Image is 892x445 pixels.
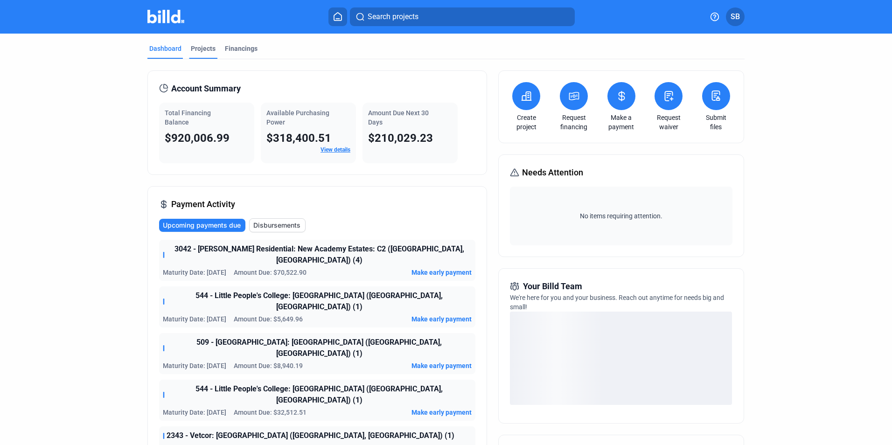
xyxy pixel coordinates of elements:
[159,219,245,232] button: Upcoming payments due
[266,132,331,145] span: $318,400.51
[165,132,230,145] span: $920,006.99
[234,361,303,370] span: Amount Due: $8,940.19
[225,44,258,53] div: Financings
[700,113,732,132] a: Submit files
[411,268,472,277] button: Make early payment
[249,218,306,232] button: Disbursements
[167,383,472,406] span: 544 - Little People's College: [GEOGRAPHIC_DATA] ([GEOGRAPHIC_DATA], [GEOGRAPHIC_DATA]) (1)
[510,294,724,311] span: We're here for you and your business. Reach out anytime for needs big and small!
[171,198,235,211] span: Payment Activity
[523,280,582,293] span: Your Billd Team
[510,312,732,405] div: loading
[149,44,181,53] div: Dashboard
[726,7,745,26] button: SB
[731,11,740,22] span: SB
[266,109,329,126] span: Available Purchasing Power
[234,268,307,277] span: Amount Due: $70,522.90
[191,44,216,53] div: Projects
[163,314,226,324] span: Maturity Date: [DATE]
[522,166,583,179] span: Needs Attention
[167,290,472,313] span: 544 - Little People's College: [GEOGRAPHIC_DATA] ([GEOGRAPHIC_DATA], [GEOGRAPHIC_DATA]) (1)
[163,361,226,370] span: Maturity Date: [DATE]
[167,430,454,441] span: 2343 - Vetcor: [GEOGRAPHIC_DATA] ([GEOGRAPHIC_DATA], [GEOGRAPHIC_DATA]) (1)
[411,361,472,370] button: Make early payment
[368,11,418,22] span: Search projects
[167,243,472,266] span: 3042 - [PERSON_NAME] Residential: New Academy Estates: C2 ([GEOGRAPHIC_DATA], [GEOGRAPHIC_DATA]) (4)
[171,82,241,95] span: Account Summary
[165,109,211,126] span: Total Financing Balance
[350,7,575,26] button: Search projects
[557,113,590,132] a: Request financing
[368,109,429,126] span: Amount Due Next 30 Days
[253,221,300,230] span: Disbursements
[321,146,350,153] a: View details
[163,408,226,417] span: Maturity Date: [DATE]
[368,132,433,145] span: $210,029.23
[163,221,241,230] span: Upcoming payments due
[234,314,303,324] span: Amount Due: $5,649.96
[605,113,638,132] a: Make a payment
[510,113,543,132] a: Create project
[163,268,226,277] span: Maturity Date: [DATE]
[411,314,472,324] button: Make early payment
[411,408,472,417] button: Make early payment
[514,211,728,221] span: No items requiring attention.
[167,337,472,359] span: 509 - [GEOGRAPHIC_DATA]: [GEOGRAPHIC_DATA] ([GEOGRAPHIC_DATA], [GEOGRAPHIC_DATA]) (1)
[147,10,184,23] img: Billd Company Logo
[652,113,685,132] a: Request waiver
[234,408,307,417] span: Amount Due: $32,512.51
